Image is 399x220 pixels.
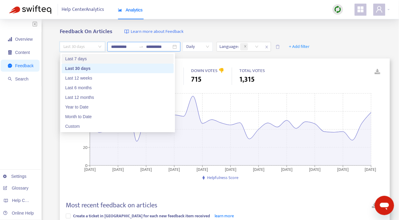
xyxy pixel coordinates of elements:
[207,174,238,181] span: Helpfulness Score
[65,123,170,130] div: Custom
[3,174,27,179] a: Settings
[62,64,174,73] div: Last 30 days
[62,102,174,112] div: Year to Date
[15,50,30,55] span: Content
[337,166,349,173] tspan: [DATE]
[12,198,37,203] span: Help Centers
[376,6,383,13] span: user
[357,6,364,13] span: appstore
[8,37,12,41] span: signal
[113,166,124,173] tspan: [DATE]
[65,94,170,101] div: Last 12 months
[124,28,184,35] a: Learn more about Feedback
[66,201,157,209] h4: Most recent feedback on articles
[65,104,170,110] div: Year to Date
[65,75,170,81] div: Last 12 weeks
[186,42,209,51] span: Daily
[217,42,240,51] span: Language :
[65,113,170,120] div: Month to Date
[62,4,104,15] span: Help Center Analytics
[118,8,143,12] span: Analytics
[3,186,28,190] a: Glossary
[281,166,293,173] tspan: [DATE]
[83,144,88,151] tspan: 20
[215,212,234,219] a: learn more
[276,45,280,49] span: delete
[253,166,265,173] tspan: [DATE]
[309,166,321,173] tspan: [DATE]
[139,44,144,49] span: to
[83,126,88,133] tspan: 40
[239,67,265,74] span: TOTAL VOTES
[225,166,236,173] tspan: [DATE]
[197,166,208,173] tspan: [DATE]
[244,45,247,49] span: close
[9,5,51,14] img: Swifteq
[191,74,202,85] span: 715
[8,50,12,55] span: container
[62,73,174,83] div: Last 12 weeks
[62,112,174,121] div: Month to Date
[191,67,224,74] span: DOWN VOTES 👎
[62,93,174,102] div: Last 12 months
[15,37,33,42] span: Overview
[8,77,12,81] span: search
[375,196,394,215] iframe: Button to launch messaging window
[334,6,342,13] img: sync.dc5367851b00ba804db3.png
[139,44,144,49] span: swap-right
[65,55,170,62] div: Last 7 days
[65,65,170,72] div: Last 30 days
[289,43,310,50] span: + Add filter
[131,28,184,35] span: Learn more about Feedback
[15,63,34,68] span: Feedback
[124,29,129,34] img: image-link
[62,54,174,64] div: Last 7 days
[3,211,34,215] a: Online Help
[73,212,210,219] span: Create a ticket in [GEOGRAPHIC_DATA] for each new feedback item received
[239,74,255,85] span: 1,315
[15,77,28,81] span: Search
[85,162,88,169] tspan: 0
[8,64,12,68] span: message
[141,166,152,173] tspan: [DATE]
[365,166,376,173] tspan: [DATE]
[118,8,122,12] span: area-chart
[285,42,314,52] button: + Add filter
[65,84,170,91] div: Last 6 months
[84,166,96,173] tspan: [DATE]
[263,43,271,51] span: close
[62,83,174,93] div: Last 6 months
[169,166,180,173] tspan: [DATE]
[60,27,112,36] b: Feedback On Articles
[63,42,101,51] span: Last 30 days
[62,121,174,131] div: Custom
